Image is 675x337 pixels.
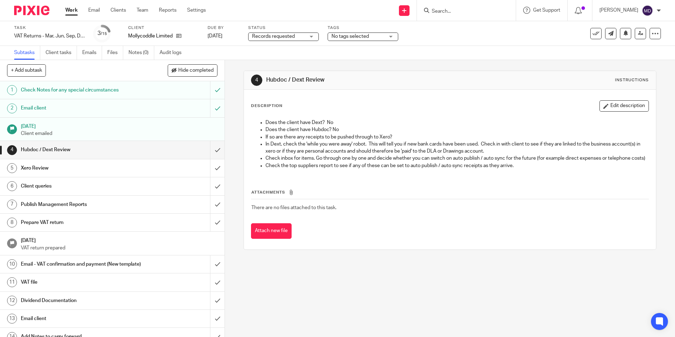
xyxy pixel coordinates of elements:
[7,218,17,227] div: 8
[137,7,148,14] a: Team
[431,8,495,15] input: Search
[251,205,336,210] span: There are no files attached to this task.
[265,162,648,169] p: Check the top suppliers report to see if any of these can be set to auto publish / auto sync rece...
[265,134,648,141] p: If so are there any receipts to be pushed through to Xero?
[21,85,142,95] h1: Check Notes for any special circumstances
[168,64,217,76] button: Hide completed
[328,25,398,31] label: Tags
[21,244,218,252] p: VAT return prepared
[21,199,142,210] h1: Publish Management Reports
[265,141,648,155] p: In Dext, check the 'while you were away' robot. This will tell you if new bank cards have been us...
[615,77,649,83] div: Instructions
[251,103,282,109] p: Description
[14,46,40,60] a: Subtasks
[160,46,187,60] a: Audit logs
[128,32,173,40] p: Mollycoddle Limited
[97,29,107,37] div: 3
[187,7,206,14] a: Settings
[7,163,17,173] div: 5
[251,75,262,86] div: 4
[21,259,142,270] h1: Email - VAT confirmation and payment (New template)
[14,25,85,31] label: Task
[252,34,295,39] span: Records requested
[265,119,648,126] p: Does the client have Dext? No
[128,25,199,31] label: Client
[14,32,85,40] div: VAT Returns - Mar, Jun, Sep, Dec
[110,7,126,14] a: Clients
[265,126,648,133] p: Does the client have Hubdoc? No
[21,121,218,130] h1: [DATE]
[21,144,142,155] h1: Hubdoc / Dext Review
[21,103,142,113] h1: Email client
[7,314,17,324] div: 13
[107,46,123,60] a: Files
[7,181,17,191] div: 6
[208,25,239,31] label: Due by
[21,163,142,173] h1: Xero Review
[251,223,292,239] button: Attach new file
[642,5,653,16] img: svg%3E
[251,190,285,194] span: Attachments
[248,25,319,31] label: Status
[65,7,78,14] a: Work
[7,200,17,209] div: 7
[7,277,17,287] div: 11
[21,181,142,191] h1: Client queries
[14,6,49,15] img: Pixie
[101,32,107,36] small: /15
[7,104,17,113] div: 2
[82,46,102,60] a: Emails
[599,7,638,14] p: [PERSON_NAME]
[178,68,214,73] span: Hide completed
[129,46,154,60] a: Notes (0)
[21,295,142,306] h1: Dividend Documentation
[159,7,177,14] a: Reports
[88,7,100,14] a: Email
[46,46,77,60] a: Client tasks
[21,313,142,324] h1: Email client
[208,34,222,39] span: [DATE]
[7,145,17,155] div: 4
[21,235,218,244] h1: [DATE]
[7,85,17,95] div: 1
[7,259,17,269] div: 10
[7,64,46,76] button: + Add subtask
[265,155,648,162] p: Check inbox for items. Go through one by one and decide whether you can switch on auto publish / ...
[533,8,560,13] span: Get Support
[21,277,142,288] h1: VAT file
[599,100,649,112] button: Edit description
[266,76,465,84] h1: Hubdoc / Dext Review
[7,296,17,306] div: 12
[21,217,142,228] h1: Prepare VAT return
[331,34,369,39] span: No tags selected
[21,130,218,137] p: Client emailed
